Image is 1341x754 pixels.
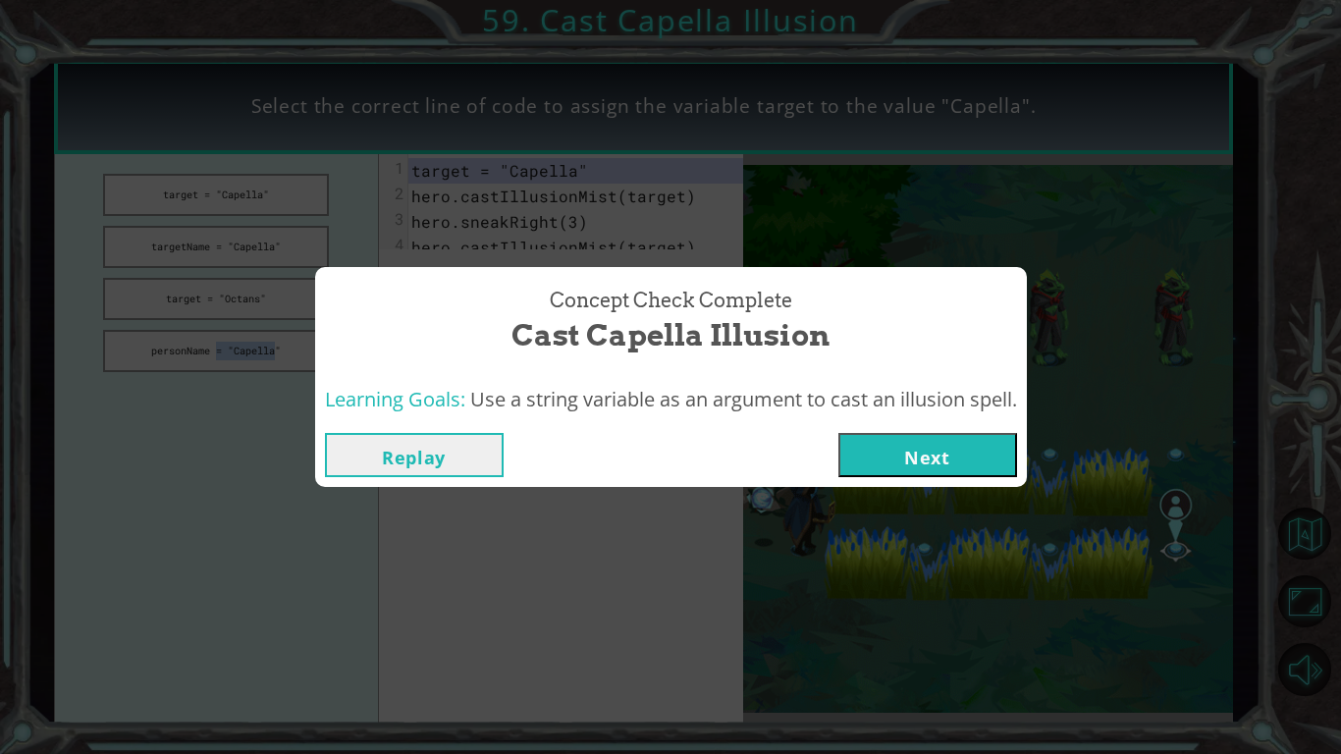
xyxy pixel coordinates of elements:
span: Use a string variable as an argument to cast an illusion spell. [470,386,1017,412]
span: Cast Capella Illusion [511,314,830,356]
button: Replay [325,433,504,477]
span: Concept Check Complete [550,287,792,315]
button: Next [838,433,1017,477]
span: Learning Goals: [325,386,465,412]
